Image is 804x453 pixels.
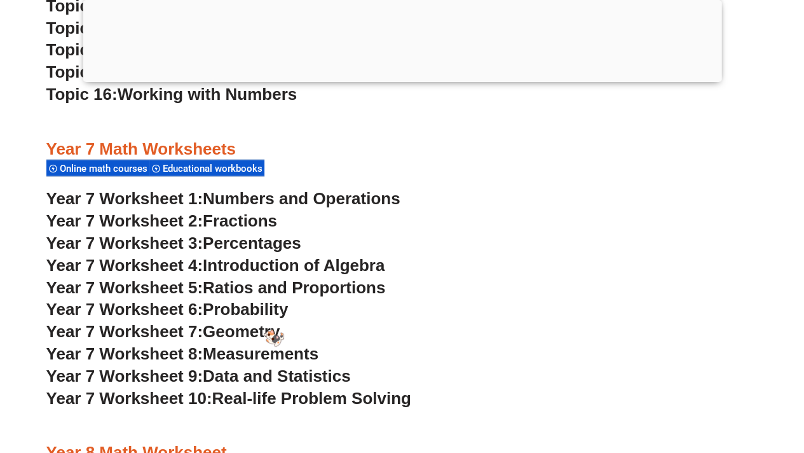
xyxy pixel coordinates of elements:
[46,160,149,177] div: Online math courses
[203,322,280,341] span: Geometry
[212,389,411,408] span: Real-life Problem Solving
[46,18,202,38] a: Topic 13:3D Shapes
[46,40,118,59] span: Topic 14:
[46,322,203,341] span: Year 7 Worksheet 7:
[46,189,400,208] a: Year 7 Worksheet 1:Numbers and Operations
[46,18,118,38] span: Topic 13:
[203,278,385,297] span: Ratios and Proportions
[46,300,203,319] span: Year 7 Worksheet 6:
[46,300,289,319] a: Year 7 Worksheet 6:Probability
[46,85,118,104] span: Topic 16:
[46,389,411,408] a: Year 7 Worksheet 10:Real-life Problem Solving
[203,233,301,253] span: Percentages
[118,85,297,104] span: Working with Numbers
[46,139,758,160] h3: Year 7 Math Worksheets
[46,344,318,363] a: Year 7 Worksheet 8:Measurements
[203,256,385,275] span: Introduction of Algebra
[46,62,270,81] a: Topic 15:Factors & Multiples
[203,366,351,386] span: Data and Statistics
[46,189,203,208] span: Year 7 Worksheet 1:
[46,344,203,363] span: Year 7 Worksheet 8:
[46,322,280,341] a: Year 7 Worksheet 7:Geometry
[46,366,203,386] span: Year 7 Worksheet 9:
[46,256,385,275] a: Year 7 Worksheet 4:Introduction of Algebra
[203,189,400,208] span: Numbers and Operations
[149,160,264,177] div: Educational workbooks
[163,163,266,174] span: Educational workbooks
[592,309,804,453] iframe: Chat Widget
[46,211,203,230] span: Year 7 Worksheet 2:
[46,366,351,386] a: Year 7 Worksheet 9:Data and Statistics
[203,344,318,363] span: Measurements
[46,233,203,253] span: Year 7 Worksheet 3:
[46,256,203,275] span: Year 7 Worksheet 4:
[46,278,386,297] a: Year 7 Worksheet 5:Ratios and Proportions
[46,389,212,408] span: Year 7 Worksheet 10:
[46,62,118,81] span: Topic 15:
[203,300,288,319] span: Probability
[46,85,297,104] a: Topic 16:Working with Numbers
[46,233,301,253] a: Year 7 Worksheet 3:Percentages
[60,163,151,174] span: Online math courses
[46,278,203,297] span: Year 7 Worksheet 5:
[46,40,295,59] a: Topic 14:Direction & 2D Shapes
[46,211,277,230] a: Year 7 Worksheet 2:Fractions
[203,211,277,230] span: Fractions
